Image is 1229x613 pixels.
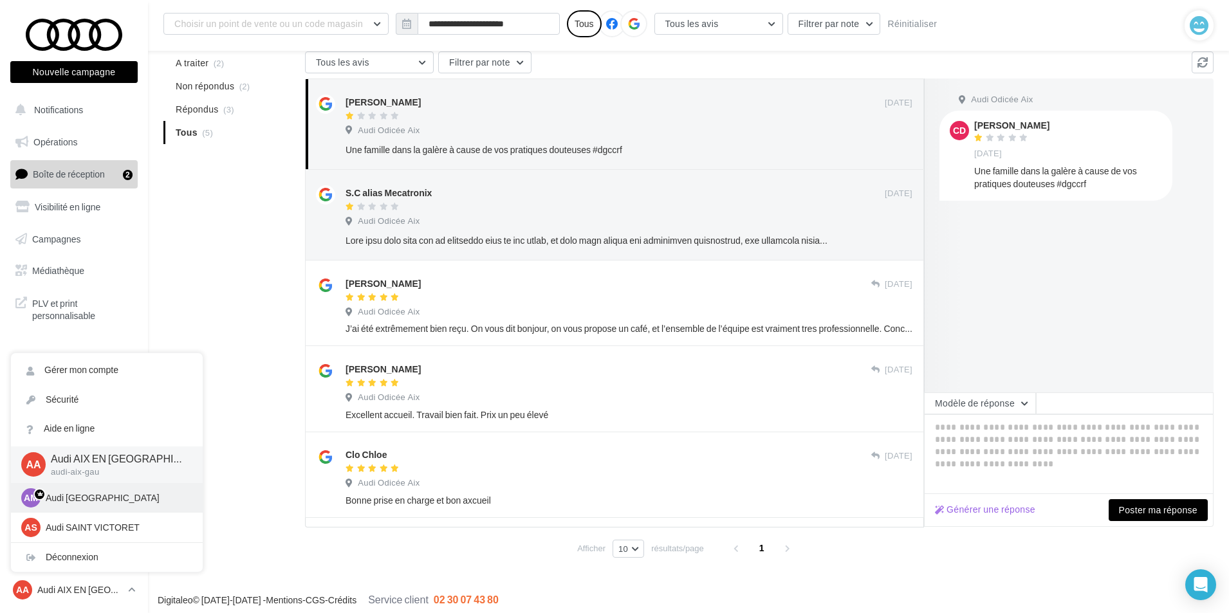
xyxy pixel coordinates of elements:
[974,121,1049,130] div: [PERSON_NAME]
[567,10,602,37] div: Tous
[885,364,912,376] span: [DATE]
[46,521,187,534] p: Audi SAINT VICTORET
[358,477,420,489] span: Audi Odicée Aix
[752,538,772,558] span: 1
[11,543,203,572] div: Déconnexion
[665,18,719,29] span: Tous les avis
[33,169,105,179] span: Boîte de réception
[358,306,420,318] span: Audi Odicée Aix
[51,466,182,478] p: audi-aix-gau
[316,57,369,68] span: Tous les avis
[34,104,83,115] span: Notifications
[358,215,420,227] span: Audi Odicée Aix
[346,322,912,335] div: J’ai été extrêmement bien reçu. On vous dit bonjour, on vous propose un café, et l’ensemble de l’...
[885,279,912,290] span: [DATE]
[8,289,140,327] a: PLV et print personnalisable
[11,356,203,385] a: Gérer mon compte
[885,450,912,462] span: [DATE]
[158,594,192,605] a: Digitaleo
[434,593,499,605] span: 02 30 07 43 80
[882,16,942,32] button: Réinitialiser
[358,392,420,403] span: Audi Odicée Aix
[8,194,140,221] a: Visibilité en ligne
[305,51,434,73] button: Tous les avis
[358,125,420,136] span: Audi Odicée Aix
[788,13,881,35] button: Filtrer par note
[306,594,325,605] a: CGS
[158,594,499,605] span: © [DATE]-[DATE] - - -
[32,233,81,244] span: Campagnes
[618,544,628,554] span: 10
[930,502,1040,517] button: Générer une réponse
[8,96,135,124] button: Notifications
[346,363,421,376] div: [PERSON_NAME]
[176,103,219,116] span: Répondus
[35,201,100,212] span: Visibilité en ligne
[651,542,704,554] span: résultats/page
[613,540,644,558] button: 10
[8,129,140,156] a: Opérations
[346,234,829,247] div: Lore ipsu dolo sita con ad elitseddo eius te inc utlab, et dolo magn aliqua eni adminimven quisno...
[346,187,432,199] div: S.C alias Mecatronix
[346,408,912,421] div: Excellent accueil. Travail bien fait. Prix un peu élevé
[214,58,225,68] span: (2)
[176,57,208,69] span: A traiter
[223,104,234,114] span: (3)
[32,265,84,276] span: Médiathèque
[8,226,140,253] a: Campagnes
[10,578,138,602] a: AA Audi AIX EN [GEOGRAPHIC_DATA]
[8,257,140,284] a: Médiathèque
[176,80,234,93] span: Non répondus
[24,521,37,534] span: AS
[953,124,966,137] span: CD
[974,165,1162,190] div: Une famille dans la galère à cause de vos pratiques douteuses #dgccrf
[37,583,123,596] p: Audi AIX EN [GEOGRAPHIC_DATA]
[346,494,912,507] div: Bonne prise en charge et bon axcueil
[438,51,531,73] button: Filtrer par note
[33,136,77,147] span: Opérations
[163,13,389,35] button: Choisir un point de vente ou un code magasin
[885,188,912,199] span: [DATE]
[26,457,41,472] span: AA
[11,385,203,414] a: Sécurité
[266,594,302,605] a: Mentions
[971,94,1033,105] span: Audi Odicée Aix
[174,18,363,29] span: Choisir un point de vente ou un code magasin
[885,97,912,109] span: [DATE]
[974,148,1002,160] span: [DATE]
[32,295,133,322] span: PLV et print personnalisable
[46,491,187,504] p: Audi [GEOGRAPHIC_DATA]
[1185,569,1216,600] div: Open Intercom Messenger
[10,61,138,83] button: Nouvelle campagne
[51,452,182,466] p: Audi AIX EN [GEOGRAPHIC_DATA]
[346,448,387,461] div: Clo Chloe
[8,160,140,188] a: Boîte de réception2
[654,13,783,35] button: Tous les avis
[16,583,29,596] span: AA
[239,81,250,91] span: (2)
[577,542,605,554] span: Afficher
[24,491,38,504] span: AM
[346,143,829,156] div: Une famille dans la galère à cause de vos pratiques douteuses #dgccrf
[368,593,429,605] span: Service client
[123,170,133,180] div: 2
[346,96,421,109] div: [PERSON_NAME]
[11,414,203,443] a: Aide en ligne
[328,594,356,605] a: Crédits
[1109,499,1208,521] button: Poster ma réponse
[346,277,421,290] div: [PERSON_NAME]
[924,392,1036,414] button: Modèle de réponse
